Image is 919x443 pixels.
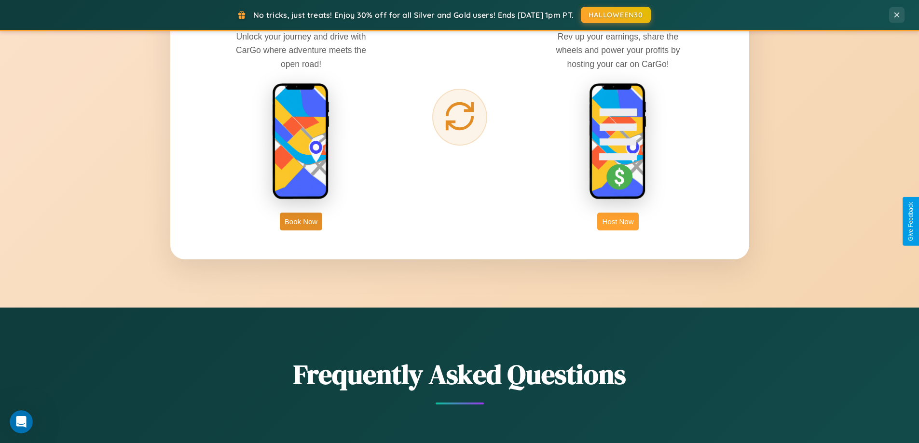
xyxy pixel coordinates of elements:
[589,83,647,201] img: host phone
[272,83,330,201] img: rent phone
[907,202,914,241] div: Give Feedback
[170,356,749,393] h2: Frequently Asked Questions
[10,410,33,433] iframe: Intercom live chat
[581,7,651,23] button: HALLOWEEN30
[280,213,322,230] button: Book Now
[253,10,574,20] span: No tricks, just treats! Enjoy 30% off for all Silver and Gold users! Ends [DATE] 1pm PT.
[597,213,638,230] button: Host Now
[229,30,373,70] p: Unlock your journey and drive with CarGo where adventure meets the open road!
[546,30,690,70] p: Rev up your earnings, share the wheels and power your profits by hosting your car on CarGo!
